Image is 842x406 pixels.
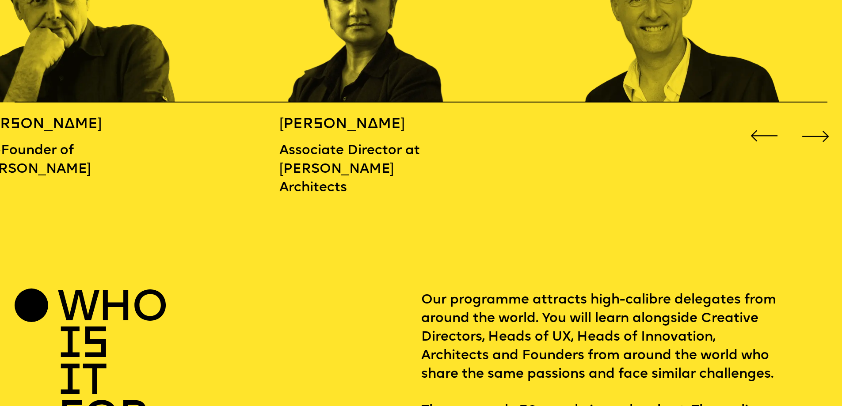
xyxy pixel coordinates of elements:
[747,119,781,153] div: Previous slide
[279,115,431,134] h5: [PERSON_NAME]
[279,142,431,197] p: Associate Director at [PERSON_NAME] Architects
[799,119,832,153] div: Next slide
